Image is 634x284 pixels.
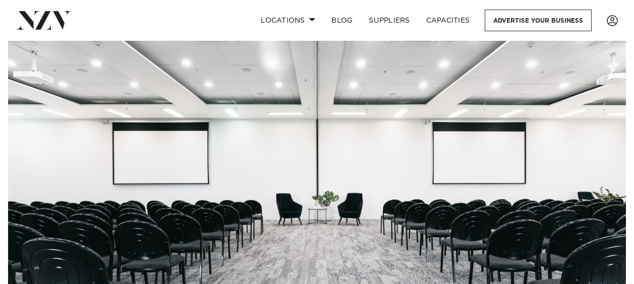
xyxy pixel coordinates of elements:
[16,11,71,29] img: nzv-logo.png
[485,10,592,31] a: Advertise your business
[323,10,361,31] a: BLOG
[253,10,323,31] a: Locations
[361,10,418,31] a: SUPPLIERS
[418,10,478,31] a: Capacities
